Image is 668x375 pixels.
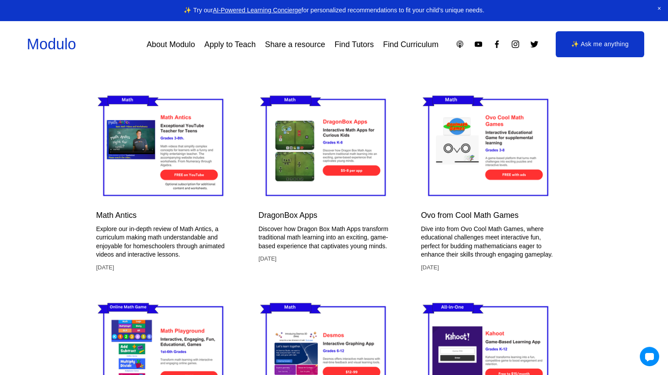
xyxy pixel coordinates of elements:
[258,91,395,204] img: DragonBox Apps
[383,37,439,52] a: Find Curriculum
[265,37,325,52] a: Share a resource
[474,40,483,49] a: YouTube
[213,7,301,14] a: AI-Powered Learning Concierge
[258,211,317,220] a: DragonBox Apps
[421,211,519,220] a: Ovo from Cool Math Games
[258,225,395,251] p: Discover how Dragon Box Math Apps transform traditional math learning into an exciting, game-base...
[511,40,520,49] a: Instagram
[530,40,539,49] a: Twitter
[96,225,232,259] p: Explore our in-depth review of Math Antics, a curriculum making math understandable and enjoyable...
[421,264,439,272] time: [DATE]
[204,37,256,52] a: Apply to Teach
[492,40,502,49] a: Facebook
[27,36,76,52] a: Modulo
[96,211,137,220] a: Math Antics
[258,255,277,263] time: [DATE]
[96,264,114,272] time: [DATE]
[335,37,374,52] a: Find Tutors
[96,91,232,204] img: Math Antics
[455,40,465,49] a: Apple Podcasts
[147,37,195,52] a: About Modulo
[556,31,645,58] a: ✨ Ask me anything
[421,91,557,204] img: Ovo from Cool Math Games
[421,225,557,259] p: Dive into from Ovo Cool Math Games, where educational challenges meet interactive fun, perfect fo...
